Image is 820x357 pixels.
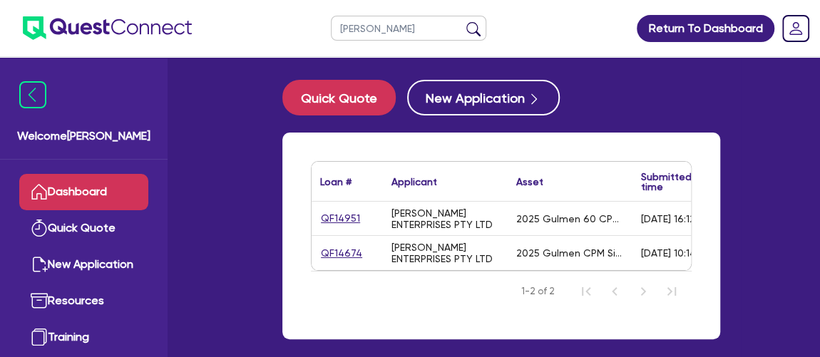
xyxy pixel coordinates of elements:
button: Last Page [657,277,686,306]
button: Next Page [629,277,657,306]
a: Quick Quote [282,80,407,115]
button: Quick Quote [282,80,396,115]
img: new-application [31,256,48,273]
img: quick-quote [31,219,48,237]
a: Training [19,319,148,356]
div: [DATE] 16:12 [641,213,695,224]
input: Search by name, application ID or mobile number... [331,16,486,41]
div: Loan # [320,177,352,187]
img: icon-menu-close [19,81,46,108]
div: 2025 Gulmen 60 CPM Cup Machine [516,213,624,224]
div: [PERSON_NAME] ENTERPRISES PTY LTD [391,207,499,230]
a: Dashboard [19,174,148,210]
span: 1-2 of 2 [521,284,555,299]
a: New Application [19,247,148,283]
a: Quick Quote [19,210,148,247]
div: [PERSON_NAME] ENTERPRISES PTY LTD [391,242,499,264]
div: Asset [516,177,543,187]
div: Applicant [391,177,437,187]
a: QF14674 [320,245,363,262]
span: Welcome [PERSON_NAME] [17,128,150,145]
button: New Application [407,80,560,115]
button: First Page [572,277,600,306]
img: training [31,328,48,346]
div: Submitted time [641,172,692,192]
div: 2025 Gulmen CPM Single Walla Cup Machine [516,247,624,259]
a: Resources [19,283,148,319]
a: Dropdown toggle [777,10,814,47]
a: QF14951 [320,210,361,227]
img: resources [31,292,48,309]
button: Previous Page [600,277,629,306]
div: [DATE] 10:14 [641,247,696,259]
img: quest-connect-logo-blue [23,16,192,40]
a: Return To Dashboard [637,15,774,42]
